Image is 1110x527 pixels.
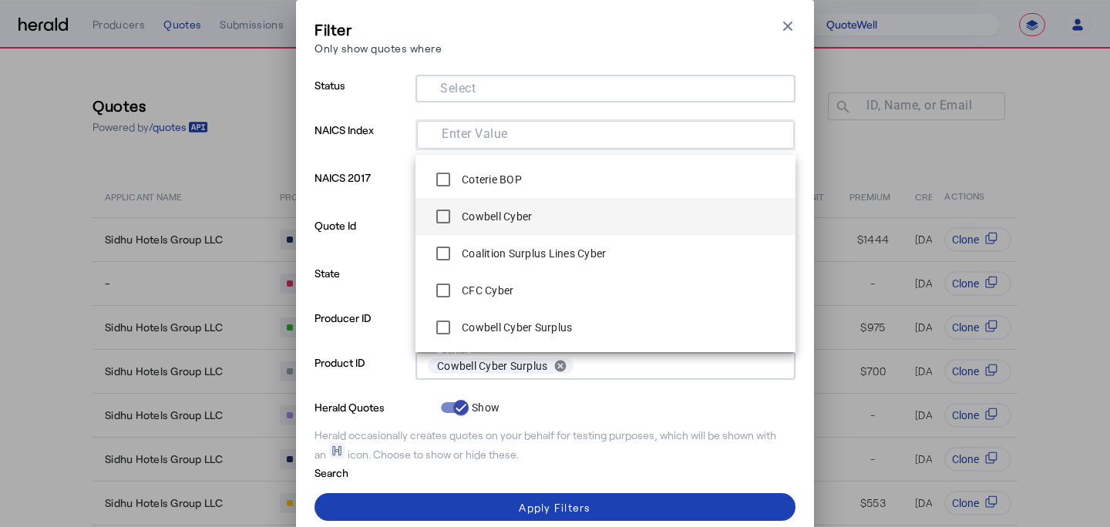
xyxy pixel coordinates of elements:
[314,75,409,119] p: Status
[314,397,435,415] p: Herald Quotes
[547,359,573,373] button: remove Cowbell Cyber Surplus
[314,352,409,397] p: Product ID
[459,209,532,224] label: Cowbell Cyber
[442,126,508,141] mat-label: Enter Value
[314,119,409,167] p: NAICS Index
[459,283,513,298] label: CFC Cyber
[437,358,547,374] span: Cowbell Cyber Surplus
[314,40,442,56] p: Only show quotes where
[314,462,435,481] p: Search
[428,355,783,377] mat-chip-grid: Selection
[314,18,442,40] h3: Filter
[459,246,606,261] label: Coalition Surplus Lines Cyber
[459,320,572,335] label: Cowbell Cyber Surplus
[314,493,795,521] button: Apply Filters
[440,81,476,96] mat-label: Select
[314,215,409,263] p: Quote Id
[314,263,409,307] p: State
[314,167,409,215] p: NAICS 2017
[459,172,522,187] label: Coterie BOP
[429,124,782,143] mat-chip-grid: Selection
[428,78,783,96] mat-chip-grid: Selection
[314,307,409,352] p: Producer ID
[469,400,499,415] label: Show
[314,428,795,462] div: Herald occasionally creates quotes on your behalf for testing purposes, which will be shown with ...
[519,499,590,515] div: Apply Filters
